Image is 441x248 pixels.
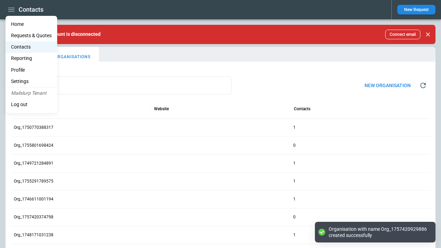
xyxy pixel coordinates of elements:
[6,19,57,30] a: Home
[6,64,57,76] a: Profile
[6,99,57,110] li: Log out
[329,226,429,238] div: Organisation with name Org_1757420929886 created successfully
[6,87,57,99] li: Mailslurp Tenant
[6,41,57,53] a: Contacts
[6,76,57,87] a: Settings
[6,30,57,41] a: Requests & Quotes
[6,53,57,64] a: Reporting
